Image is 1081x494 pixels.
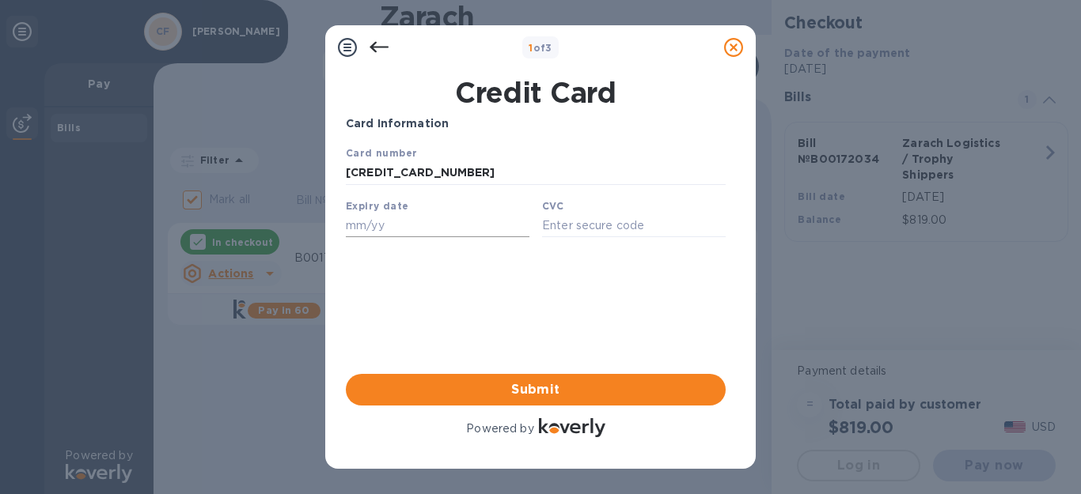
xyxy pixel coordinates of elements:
h1: Credit Card [339,76,732,109]
img: Logo [539,418,605,437]
p: Powered by [466,420,533,437]
iframe: Your browser does not support iframes [346,145,726,242]
b: of 3 [529,42,552,54]
span: 1 [529,42,533,54]
button: Submit [346,374,726,405]
span: Submit [358,380,713,399]
b: Card Information [346,117,449,130]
